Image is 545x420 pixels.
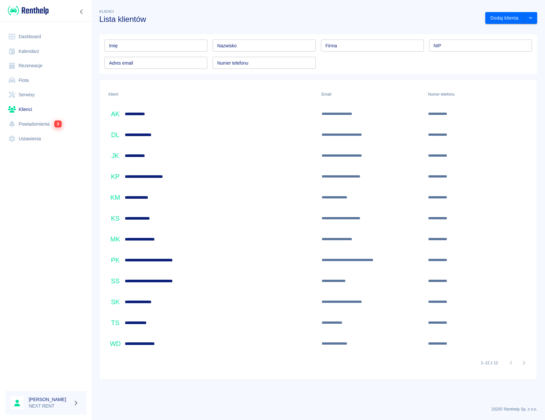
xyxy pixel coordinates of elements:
a: Klienci [5,102,87,117]
h6: [PERSON_NAME] [29,396,71,403]
a: Powiadomienia3 [5,117,87,132]
a: Flota [5,73,87,88]
a: Kalendarz [5,44,87,59]
div: SS [108,274,122,288]
div: WD [108,337,122,350]
a: Rezerwacje [5,58,87,73]
div: KP [108,170,122,183]
div: SK [108,295,122,309]
div: KS [108,211,122,225]
div: KM [108,191,122,204]
div: JK [108,149,122,163]
a: Dashboard [5,29,87,44]
a: Serwisy [5,87,87,102]
div: Klient [105,85,318,103]
span: Klienci [99,9,114,13]
p: NEXT RENT [29,403,71,410]
div: AK [108,107,122,121]
button: Dodaj klienta [485,12,524,24]
p: 2025 © Renthelp Sp. z o.o. [99,406,537,412]
img: Renthelp logo [8,5,49,16]
div: MK [108,232,122,246]
a: Renthelp logo [5,5,49,16]
span: 3 [54,120,62,128]
p: 1–12 z 12 [481,360,498,366]
div: Numer telefonu [428,85,455,103]
div: Email [322,85,331,103]
div: Email [318,85,425,103]
div: TS [108,316,122,330]
div: PK [108,253,122,267]
button: drop-down [524,12,537,24]
button: Zwiń nawigację [77,8,87,16]
div: Klient [108,85,118,103]
div: DL [108,128,122,142]
div: Numer telefonu [425,85,531,103]
h3: Lista klientów [99,15,480,24]
a: Ustawienia [5,132,87,146]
